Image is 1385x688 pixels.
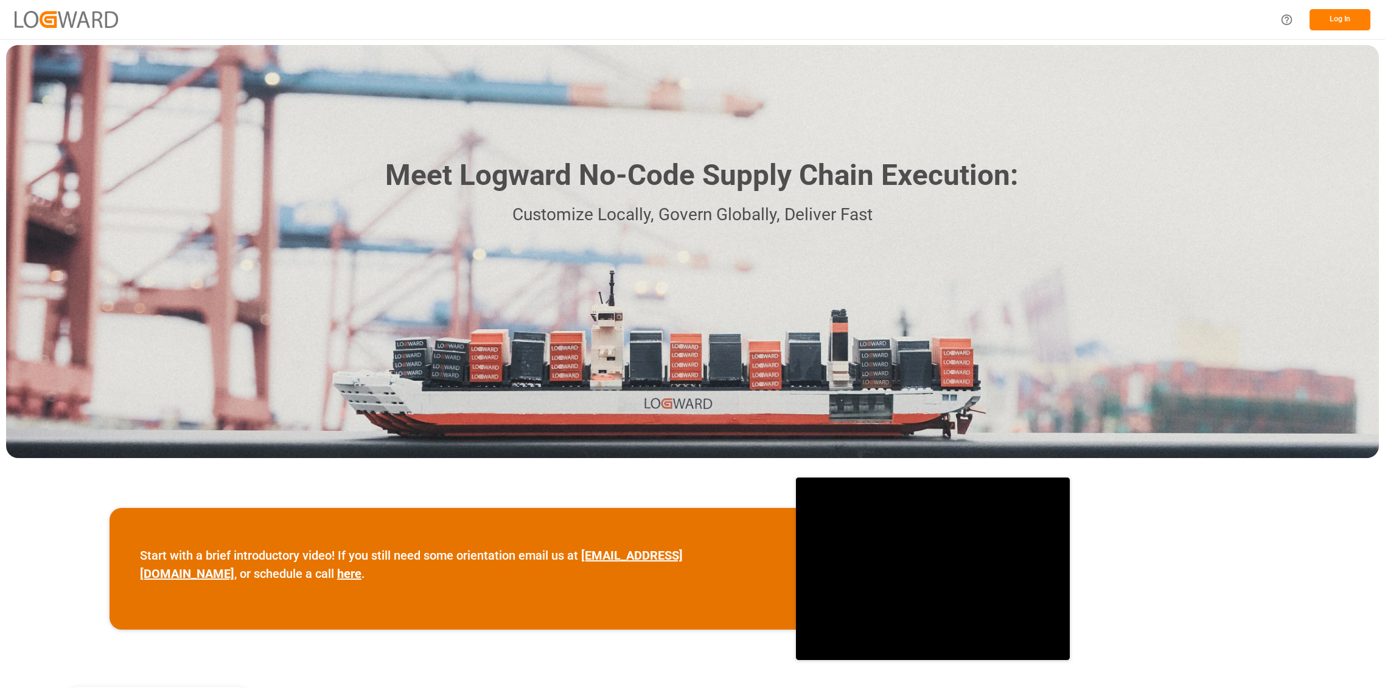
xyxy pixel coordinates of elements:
p: Customize Locally, Govern Globally, Deliver Fast [367,201,1018,229]
a: here [337,566,361,581]
img: Logward_new_orange.png [15,11,118,27]
a: [EMAIL_ADDRESS][DOMAIN_NAME] [140,548,683,581]
button: Log In [1310,9,1370,30]
button: Help Center [1273,6,1300,33]
p: Start with a brief introductory video! If you still need some orientation email us at , or schedu... [140,546,766,583]
h1: Meet Logward No-Code Supply Chain Execution: [385,154,1018,197]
